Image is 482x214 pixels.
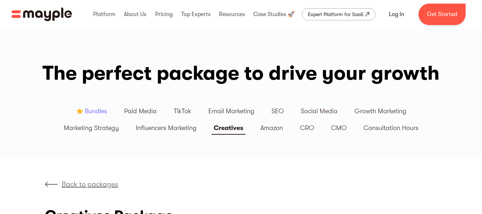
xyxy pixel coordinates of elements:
div: CRO [300,124,314,132]
a: Paid Media [116,103,165,120]
div: Pricing [153,3,174,26]
a: CRO [291,120,323,136]
a: TikTok [165,103,200,120]
div: Marketing Strategy [64,124,119,132]
a: SEO [263,103,292,120]
div: Creatives [214,124,243,132]
a: Expert Platform for SaaS [302,8,375,20]
div: Top Experts [179,3,212,26]
div: Email Marketing [208,107,254,115]
a: Back to packages [45,179,118,190]
a: Email Marketing [200,103,263,120]
div: Paid Media [124,107,157,115]
a: Social Media [292,103,346,120]
p: Back to packages [62,179,118,190]
a: CMO [323,120,355,136]
div: Amazon [260,124,283,132]
div: Platform [91,3,117,26]
div: Influencers Marketing [136,124,197,132]
h1: The perfect package to drive your growth [38,61,445,86]
div: SEO [272,107,284,115]
div: About Us [122,3,148,26]
a: home [11,8,72,21]
div: Consultation Hours [364,124,418,132]
img: Mayple logo [11,8,72,21]
a: Get Started [418,4,466,25]
div: CMO [331,124,346,132]
div: Growth Marketing [355,107,406,115]
a: Consultation Hours [355,120,427,136]
a: Bundles [67,103,116,120]
a: Creatives [205,120,252,136]
a: Marketing Strategy [55,120,127,136]
a: Growth Marketing [346,103,415,120]
a: Amazon [252,120,291,136]
div: Resources [217,3,247,26]
div: Expert Platform for SaaS [308,10,364,19]
div: Social Media [301,107,338,115]
a: Log In [380,6,413,23]
div: Bundles [85,107,107,115]
div: TikTok [174,107,191,115]
a: Influencers Marketing [127,120,205,136]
